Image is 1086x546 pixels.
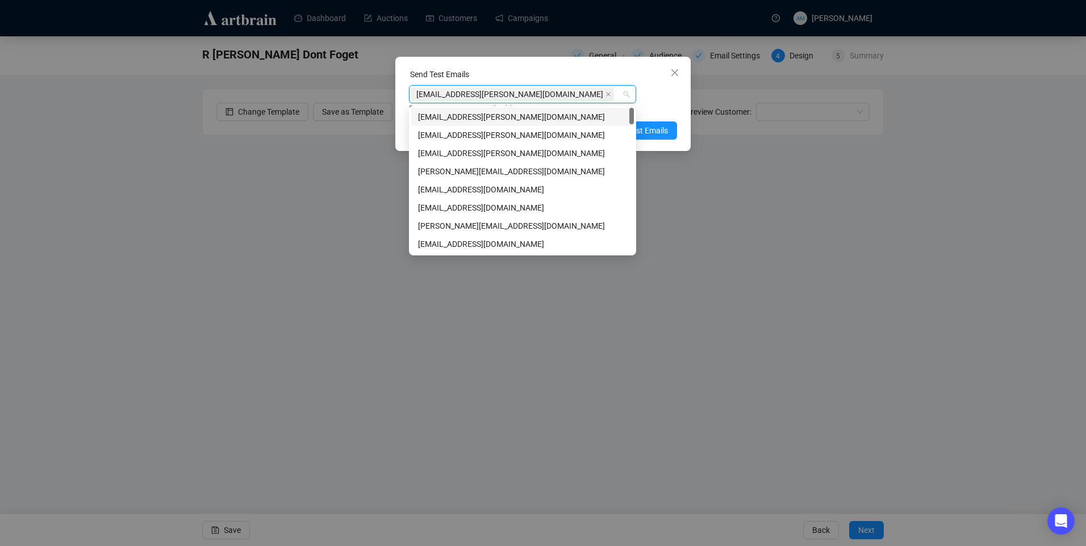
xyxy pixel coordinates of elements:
div: niamh@adams.ie [411,144,634,162]
div: Open Intercom Messenger [1047,507,1075,535]
div: helenacarlyle3@gmail.com [411,235,634,253]
div: [EMAIL_ADDRESS][DOMAIN_NAME] [418,183,627,196]
div: [EMAIL_ADDRESS][PERSON_NAME][DOMAIN_NAME] [418,129,627,141]
div: leon.v@artbrain.co [411,217,634,235]
span: close [605,91,611,97]
span: Send Test Emails [609,124,668,137]
span: close [670,68,679,77]
div: [EMAIL_ADDRESS][DOMAIN_NAME] [418,238,627,250]
label: Send Test Emails [410,70,469,79]
div: [EMAIL_ADDRESS][DOMAIN_NAME] [418,201,627,214]
div: [EMAIL_ADDRESS][PERSON_NAME][DOMAIN_NAME] [418,111,627,123]
div: amymcnamara@adams.ie [411,126,634,144]
div: giochiesa94@gmail.com [411,199,634,217]
div: giorgia@adams.ie [411,108,634,126]
div: [PERSON_NAME][EMAIL_ADDRESS][DOMAIN_NAME] [418,220,627,232]
div: adi.p@artbrain.co [411,180,634,199]
div: [EMAIL_ADDRESS][PERSON_NAME][DOMAIN_NAME] [418,147,627,159]
div: [PERSON_NAME][EMAIL_ADDRESS][DOMAIN_NAME] [418,165,627,178]
div: rebecca.e@artbrain.co [411,162,634,180]
span: conor@adams.ie [411,87,614,101]
button: Close [666,64,684,82]
span: [EMAIL_ADDRESS][PERSON_NAME][DOMAIN_NAME] [416,88,603,100]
